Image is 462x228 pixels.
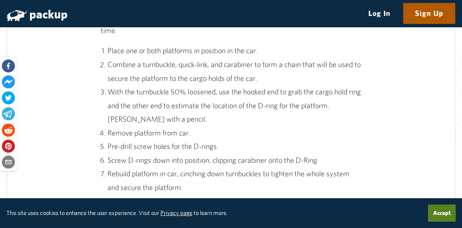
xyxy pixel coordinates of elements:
button: pinterest [2,139,15,153]
li: Place one or both platforms in position in the car. [108,44,361,58]
button: twitter [2,91,15,105]
button: facebookmessenger [2,75,15,89]
li: Remove platform from car. [108,126,361,140]
a: Privacy page [160,210,192,216]
a: Sign Up [404,5,455,23]
li: Rebuild platform in car, cinching down turnbuckles to tighten the whole system and secure the pla... [108,167,361,194]
li: Pre-drill screw holes for the D-rings. [108,140,361,154]
small: This site uses cookies to enhance the user experience. Visit our to learn more. [6,210,228,216]
li: Screw D-rings down into position, clipping carabiner onto the D-Ring [108,154,361,168]
button: Accept cookies [428,204,456,222]
button: telegram [2,107,15,121]
li: With the turnbuckle 50% loosened, use the hooked end to grab the cargo hold ring and the other en... [108,85,361,126]
button: reddit [2,123,15,137]
button: facebook [2,59,15,73]
button: email [2,155,15,169]
a: Log In [357,5,402,23]
li: Combine a turnbuckle, quick-link, and carabiner to form a chain that will be used to secure the p... [108,58,361,85]
a: packup [7,7,68,21]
